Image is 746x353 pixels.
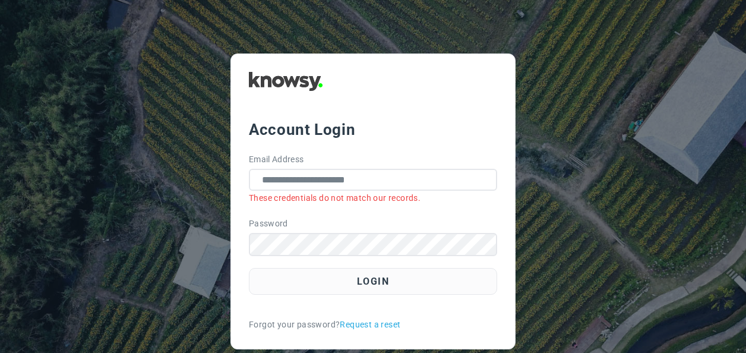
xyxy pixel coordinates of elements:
[249,268,497,295] button: Login
[249,153,304,166] label: Email Address
[249,218,288,230] label: Password
[249,192,497,204] div: These credentials do not match our records.
[340,319,400,331] a: Request a reset
[249,319,497,331] div: Forgot your password?
[249,119,497,140] div: Account Login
